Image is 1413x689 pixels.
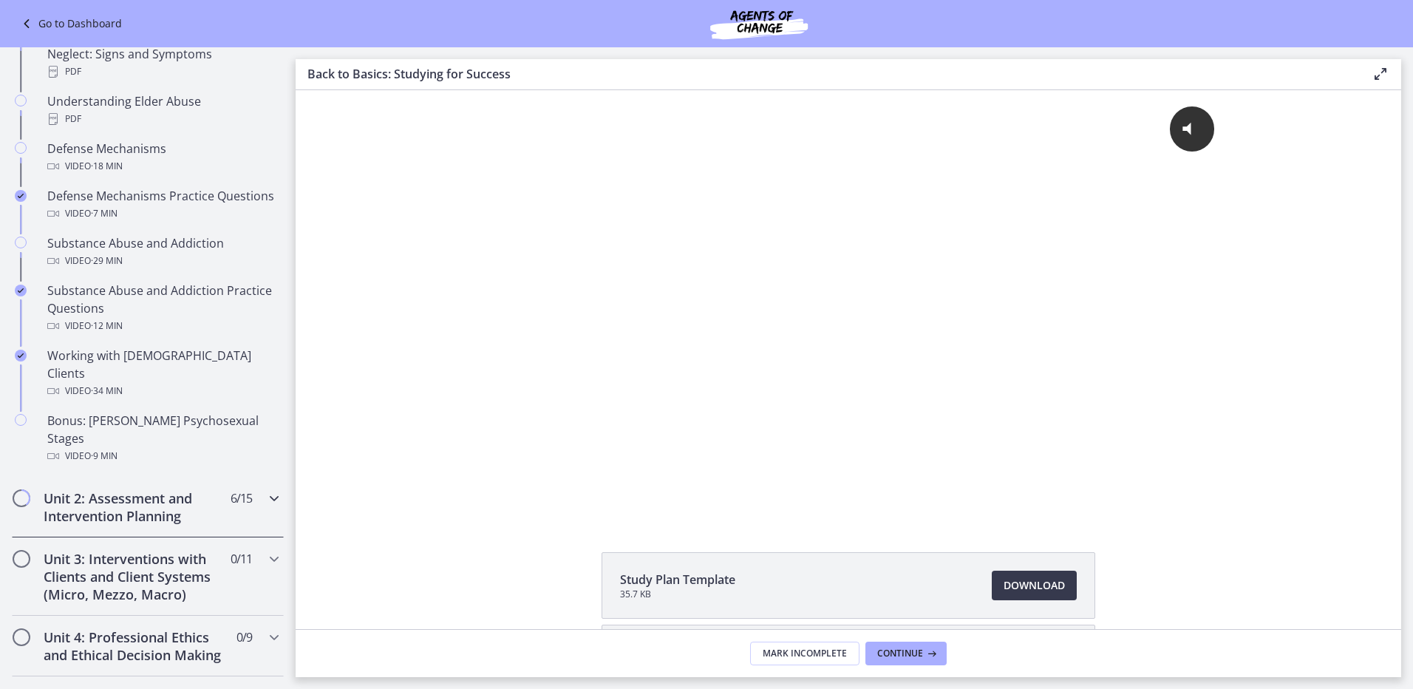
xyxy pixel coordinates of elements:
div: Bonus: [PERSON_NAME] Psychosexual Stages [47,412,278,465]
div: PDF [47,63,278,81]
div: Substance Abuse and Addiction [47,234,278,270]
h2: Unit 4: Professional Ethics and Ethical Decision Making [44,628,224,664]
div: Working with [DEMOGRAPHIC_DATA] Clients [47,347,278,400]
i: Completed [15,350,27,362]
span: Download [1004,577,1065,594]
span: 0 / 11 [231,550,252,568]
div: Recognizing [MEDICAL_DATA] and Neglect: Signs and Symptoms [47,27,278,81]
h2: Unit 2: Assessment and Intervention Planning [44,489,224,525]
div: PDF [47,110,278,128]
div: Substance Abuse and Addiction Practice Questions [47,282,278,335]
a: Download [992,571,1077,600]
div: Video [47,157,278,175]
span: · 12 min [91,317,123,335]
h2: Unit 3: Interventions with Clients and Client Systems (Micro, Mezzo, Macro) [44,550,224,603]
i: Completed [15,190,27,202]
div: Video [47,317,278,335]
h3: Back to Basics: Studying for Success [307,65,1348,83]
span: · 29 min [91,252,123,270]
div: Understanding Elder Abuse [47,92,278,128]
span: Study Plan Template [620,571,735,588]
button: Mark Incomplete [750,642,859,665]
iframe: Video Lesson [296,90,1401,518]
span: 6 / 15 [231,489,252,507]
div: Defense Mechanisms Practice Questions [47,187,278,223]
div: Video [47,447,278,465]
span: · 34 min [91,382,123,400]
span: Continue [877,648,923,659]
span: 0 / 9 [236,628,252,646]
span: · 9 min [91,447,118,465]
div: Video [47,252,278,270]
a: Go to Dashboard [18,15,122,33]
button: Continue [865,642,947,665]
span: · 18 min [91,157,123,175]
div: Video [47,382,278,400]
div: Video [47,205,278,223]
span: 35.7 KB [620,588,735,600]
span: Mark Incomplete [763,648,847,659]
img: Agents of Change [670,6,848,41]
i: Completed [15,285,27,296]
div: Defense Mechanisms [47,140,278,175]
span: · 7 min [91,205,118,223]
